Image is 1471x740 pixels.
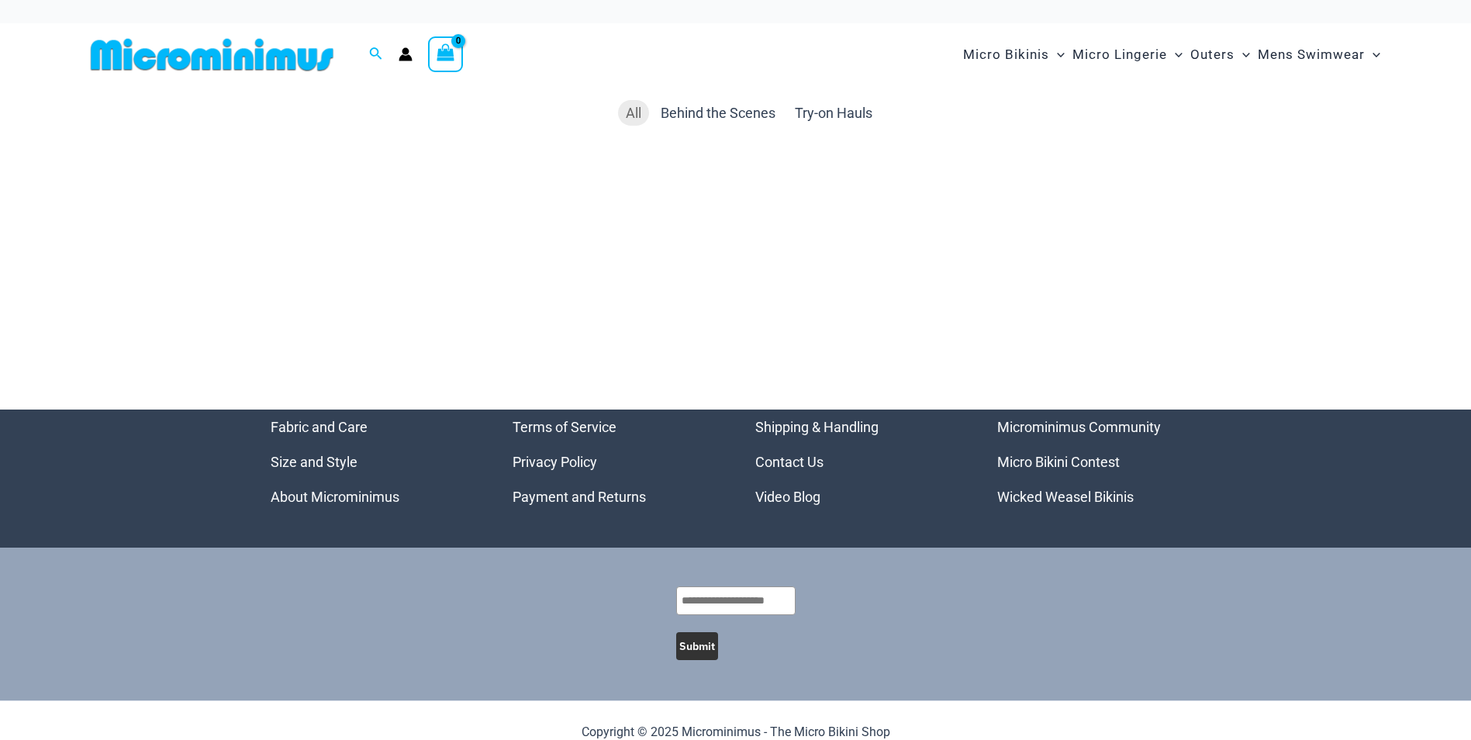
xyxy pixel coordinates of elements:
[755,454,824,470] a: Contact Us
[963,35,1049,74] span: Micro Bikinis
[513,410,717,514] aside: Footer Widget 2
[755,410,959,514] aside: Footer Widget 3
[626,105,641,121] span: All
[1069,31,1186,78] a: Micro LingerieMenu ToggleMenu Toggle
[271,419,368,435] a: Fabric and Care
[959,31,1069,78] a: Micro BikinisMenu ToggleMenu Toggle
[957,29,1387,81] nav: Site Navigation
[661,105,775,121] span: Behind the Scenes
[997,410,1201,514] aside: Footer Widget 4
[997,410,1201,514] nav: Menu
[1190,35,1234,74] span: Outers
[1258,35,1365,74] span: Mens Swimwear
[755,489,820,505] a: Video Blog
[997,454,1120,470] a: Micro Bikini Contest
[85,37,340,72] img: MM SHOP LOGO FLAT
[1254,31,1384,78] a: Mens SwimwearMenu ToggleMenu Toggle
[997,489,1134,505] a: Wicked Weasel Bikinis
[271,454,357,470] a: Size and Style
[755,419,879,435] a: Shipping & Handling
[271,410,475,514] aside: Footer Widget 1
[1186,31,1254,78] a: OutersMenu ToggleMenu Toggle
[513,489,646,505] a: Payment and Returns
[513,419,616,435] a: Terms of Service
[513,410,717,514] nav: Menu
[997,419,1161,435] a: Microminimus Community
[1072,35,1167,74] span: Micro Lingerie
[428,36,464,72] a: View Shopping Cart, empty
[1049,35,1065,74] span: Menu Toggle
[1167,35,1183,74] span: Menu Toggle
[676,632,718,660] button: Submit
[795,105,872,121] span: Try-on Hauls
[399,47,413,61] a: Account icon link
[1234,35,1250,74] span: Menu Toggle
[271,489,399,505] a: About Microminimus
[271,410,475,514] nav: Menu
[513,454,597,470] a: Privacy Policy
[755,410,959,514] nav: Menu
[369,45,383,64] a: Search icon link
[1365,35,1380,74] span: Menu Toggle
